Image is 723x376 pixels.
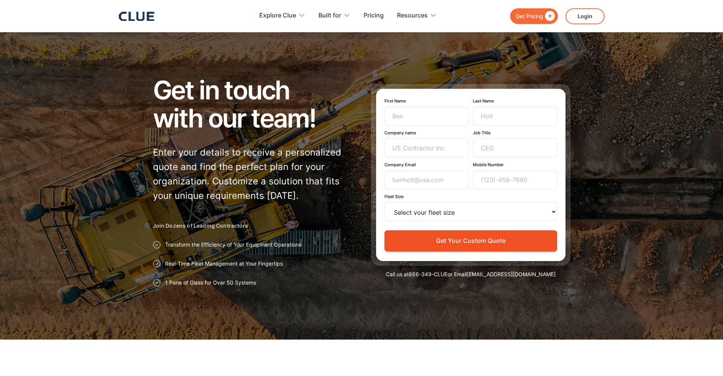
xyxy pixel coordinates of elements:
[318,4,350,28] div: Built for
[153,260,161,267] img: Approval checkmark icon
[165,279,256,286] p: 1 Pane of Glass for Over 50 Systems
[165,260,283,267] p: Real-Time Fleet Management at Your Fingertips
[384,107,469,126] input: Ben
[467,271,556,277] a: [EMAIL_ADDRESS][DOMAIN_NAME]
[259,4,296,28] div: Explore Clue
[473,98,557,104] label: Last Name
[565,8,605,24] a: Login
[473,138,557,157] input: CEO
[543,11,555,21] div: 
[153,76,352,132] h1: Get in touch with our team!
[165,241,301,249] p: Transform the Efficiency of Your Equipment Operations
[371,271,570,278] div: Call us at or Email
[153,222,352,230] h2: Join Dozens of Leading Contractors
[384,98,469,104] label: First Name
[397,4,428,28] div: Resources
[409,271,447,277] a: 866-349-CLUE
[473,162,557,167] label: Mobile Number
[473,107,557,126] input: Holt
[318,4,341,28] div: Built for
[384,230,557,251] button: Get Your Custom Quote
[384,130,469,135] label: Company name
[510,8,558,24] a: Get Pricing
[153,145,352,203] p: Enter your details to receive a personalized quote and find the perfect plan for your organizatio...
[473,170,557,189] input: (123)-456-7890
[384,138,469,157] input: US Contractor Inc.
[397,4,437,28] div: Resources
[259,4,305,28] div: Explore Clue
[473,130,557,135] label: Job Title
[153,241,161,249] img: Approval checkmark icon
[384,170,469,189] input: benholt@usa.com
[364,4,384,28] a: Pricing
[516,11,543,21] div: Get Pricing
[153,279,161,286] img: Approval checkmark icon
[384,194,557,199] label: Fleet Size
[384,162,469,167] label: Company Email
